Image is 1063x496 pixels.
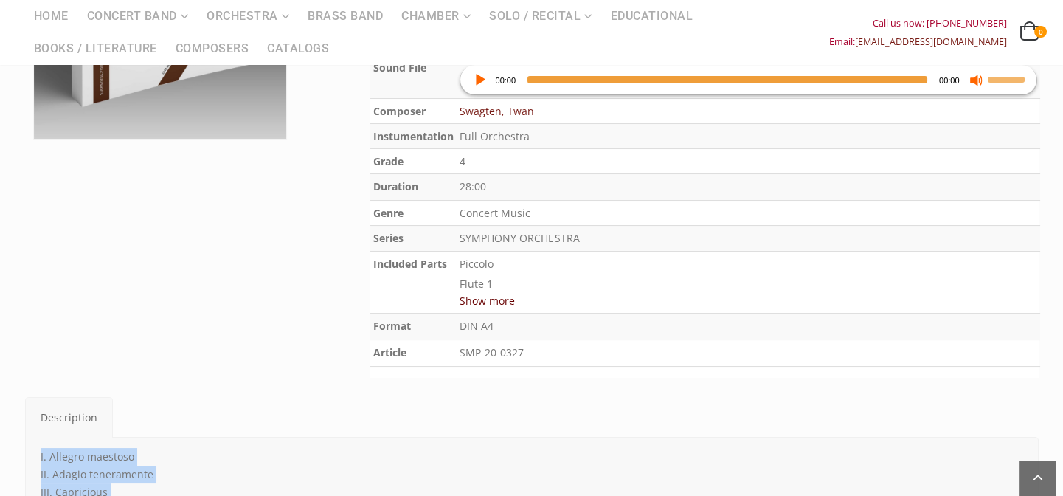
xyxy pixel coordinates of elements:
[855,35,1007,48] a: [EMAIL_ADDRESS][DOMAIN_NAME]
[988,65,1029,92] a: Volume Slider
[460,177,1037,197] p: 28:00
[457,200,1040,225] td: Concert Music
[460,317,1037,337] p: DIN A4
[373,231,404,245] b: Series
[41,410,97,424] span: Description
[25,32,166,65] a: Books / Literature
[460,292,515,310] button: Show more
[1034,26,1046,38] span: 0
[25,397,113,438] a: Description
[373,345,406,359] b: Article
[167,32,258,65] a: Composers
[460,229,1037,249] p: SYMPHONY ORCHESTRA
[258,32,338,65] a: Catalogs
[457,124,1040,149] td: Full Orchestra
[373,104,426,118] b: Composer
[829,14,1007,32] div: Call us now: [PHONE_NUMBER]
[460,343,1037,363] p: SMP-20-0327
[373,257,447,271] b: Included Parts
[472,72,487,87] button: Play
[527,76,927,83] span: Time Slider
[460,104,534,118] a: Swagten, Twan
[373,154,404,168] b: Grade
[829,32,1007,51] div: Email:
[969,72,983,87] button: Mute
[373,61,426,75] b: Sound File
[373,179,418,193] b: Duration
[460,66,1037,95] div: Audio Player
[373,319,411,333] b: Format
[373,129,454,143] b: Instumentation
[457,149,1040,174] td: 4
[939,76,960,85] span: 00:00
[373,206,404,220] b: Genre
[496,76,516,85] span: 00:00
